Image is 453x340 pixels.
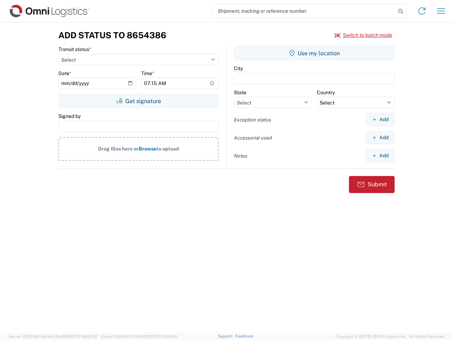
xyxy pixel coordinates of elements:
[366,149,395,162] button: Add
[98,146,139,152] span: Drag files here or
[349,176,395,193] button: Submit
[156,146,179,152] span: to upload
[334,29,392,41] button: Switch to batch mode
[58,113,81,119] label: Signed by
[317,89,335,96] label: Country
[234,153,247,159] label: Notes
[234,117,271,123] label: Exception status
[235,334,253,338] a: Feedback
[139,146,156,152] span: Browse
[141,70,154,76] label: Time
[234,135,272,141] label: Accessorial used
[101,334,177,339] span: Client: 2025.18.0-27d3021
[218,334,236,338] a: Support
[212,4,396,18] input: Shipment, tracking or reference number
[234,89,246,96] label: State
[8,334,97,339] span: Server: 2025.18.0-bb0e0c2bd68
[58,30,166,40] h3: Add Status to 8654386
[366,131,395,144] button: Add
[234,65,243,72] label: City
[366,113,395,126] button: Add
[68,334,97,339] span: [DATE] 09:52:52
[58,94,219,108] button: Get signature
[336,333,445,340] span: Copyright © [DATE]-[DATE] Agistix Inc., All Rights Reserved
[58,46,91,52] label: Transit status
[148,334,177,339] span: [DATE] 10:20:09
[58,70,71,76] label: Date
[234,46,395,60] button: Use my location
